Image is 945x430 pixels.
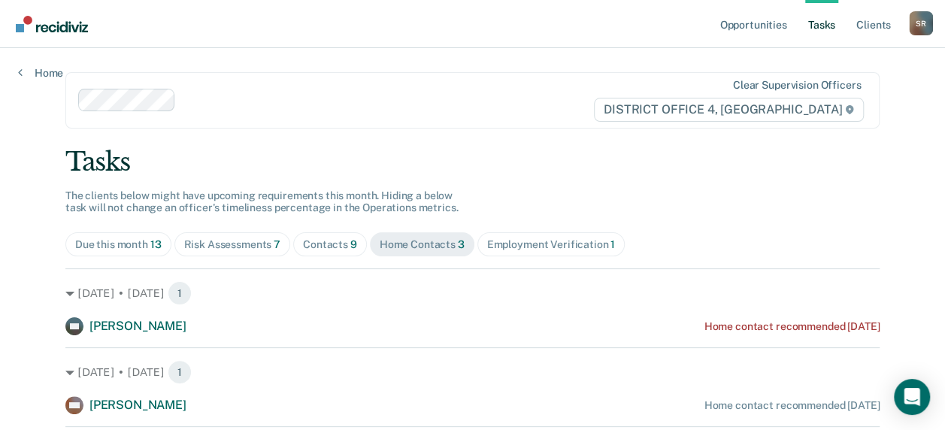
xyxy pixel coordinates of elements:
div: [DATE] • [DATE] 1 [65,281,880,305]
div: Tasks [65,147,880,177]
a: Home [18,66,63,80]
div: Clear supervision officers [733,79,861,92]
span: DISTRICT OFFICE 4, [GEOGRAPHIC_DATA] [594,98,864,122]
span: 7 [274,238,280,250]
span: The clients below might have upcoming requirements this month. Hiding a below task will not chang... [65,189,459,214]
div: Due this month [75,238,162,251]
img: Recidiviz [16,16,88,32]
span: 1 [168,281,192,305]
div: Home contact recommended [DATE] [704,399,880,412]
div: Contacts [303,238,357,251]
span: 1 [610,238,615,250]
div: Open Intercom Messenger [894,379,930,415]
div: Home contact recommended [DATE] [704,320,880,333]
div: Risk Assessments [184,238,281,251]
span: 9 [350,238,357,250]
div: [DATE] • [DATE] 1 [65,360,880,384]
span: [PERSON_NAME] [89,319,186,333]
button: Profile dropdown button [909,11,933,35]
span: 1 [168,360,192,384]
div: Employment Verification [487,238,616,251]
div: S R [909,11,933,35]
div: Home Contacts [380,238,465,251]
span: 3 [458,238,465,250]
span: 13 [150,238,162,250]
span: [PERSON_NAME] [89,398,186,412]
